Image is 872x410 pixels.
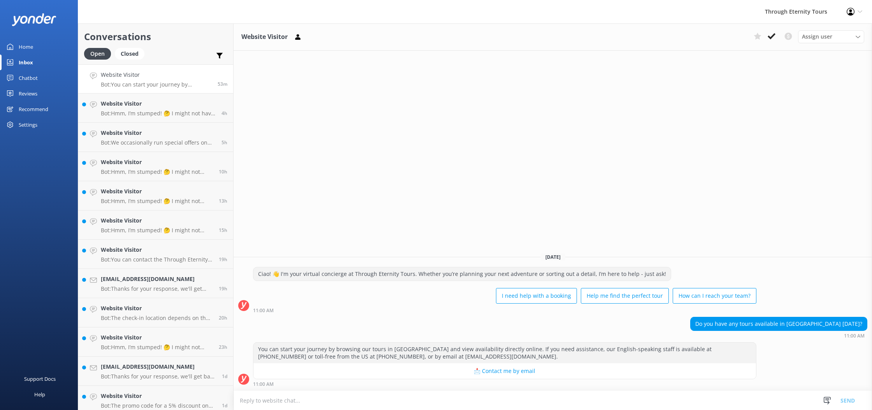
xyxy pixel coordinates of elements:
[253,307,756,313] div: Sep 28 2025 11:00am (UTC +02:00) Europe/Amsterdam
[222,110,227,117] span: Sep 28 2025 07:49am (UTC +02:00) Europe/Amsterdam
[218,81,227,87] span: Sep 28 2025 11:00am (UTC +02:00) Europe/Amsterdam
[219,198,227,204] span: Sep 27 2025 10:37pm (UTC +02:00) Europe/Amsterdam
[101,168,213,175] p: Bot: Hmm, I’m stumped! 🤔 I might not have the answer to that one, but our amazing team definitely...
[12,13,56,26] img: yonder-white-logo.png
[19,39,33,55] div: Home
[222,402,227,409] span: Sep 27 2025 12:16am (UTC +02:00) Europe/Amsterdam
[253,363,756,379] button: 📩 Contact me by email
[78,269,233,298] a: [EMAIL_ADDRESS][DOMAIN_NAME]Bot:Thanks for your response, we'll get back to you as soon as we can...
[78,210,233,240] a: Website VisitorBot:Hmm, I’m stumped! 🤔 I might not have the answer to that one, but our amazing t...
[101,139,216,146] p: Bot: We occasionally run special offers on select tours. The best way to stay updated is to check...
[798,30,864,43] div: Assign User
[101,71,212,79] h4: Website Visitor
[78,123,233,152] a: Website VisitorBot:We occasionally run special offers on select tours. The best way to stay updat...
[19,101,48,117] div: Recommend
[78,152,233,181] a: Website VisitorBot:Hmm, I’m stumped! 🤔 I might not have the answer to that one, but our amazing t...
[219,344,227,350] span: Sep 27 2025 12:40pm (UTC +02:00) Europe/Amsterdam
[253,267,671,281] div: Ciao! 👋 I'm your virtual concierge at Through Eternity Tours. Whether you’re planning your next a...
[78,357,233,386] a: [EMAIL_ADDRESS][DOMAIN_NAME]Bot:Thanks for your response, we'll get back to you as soon as we can...
[219,285,227,292] span: Sep 27 2025 04:41pm (UTC +02:00) Europe/Amsterdam
[101,198,213,205] p: Bot: Hmm, I’m stumped! 🤔 I might not have the answer to that one, but our amazing team definitely...
[101,187,213,196] h4: Website Visitor
[496,288,577,304] button: I need help with a booking
[101,275,213,283] h4: [EMAIL_ADDRESS][DOMAIN_NAME]
[844,334,865,338] strong: 11:00 AM
[78,64,233,94] a: Website VisitorBot:You can start your journey by browsing our tours in [GEOGRAPHIC_DATA] and view...
[101,227,213,234] p: Bot: Hmm, I’m stumped! 🤔 I might not have the answer to that one, but our amazing team definitely...
[101,373,216,380] p: Bot: Thanks for your response, we'll get back to you as soon as we can during opening hours.
[19,55,33,70] div: Inbox
[222,139,227,146] span: Sep 28 2025 06:08am (UTC +02:00) Europe/Amsterdam
[101,246,213,254] h4: Website Visitor
[115,49,148,58] a: Closed
[34,387,45,402] div: Help
[84,49,115,58] a: Open
[101,344,213,351] p: Bot: Hmm, I’m stumped! 🤔 I might not have the answer to that one, but our amazing team definitely...
[253,308,274,313] strong: 11:00 AM
[219,256,227,263] span: Sep 27 2025 04:47pm (UTC +02:00) Europe/Amsterdam
[101,333,213,342] h4: Website Visitor
[101,304,213,313] h4: Website Visitor
[115,48,144,60] div: Closed
[101,362,216,371] h4: [EMAIL_ADDRESS][DOMAIN_NAME]
[24,371,56,387] div: Support Docs
[691,317,867,330] div: Do you have any tours available in [GEOGRAPHIC_DATA] [DATE]?
[802,32,832,41] span: Assign user
[78,94,233,123] a: Website VisitorBot:Hmm, I’m stumped! 🤔 I might not have the answer to that one, but our amazing t...
[219,227,227,233] span: Sep 27 2025 08:21pm (UTC +02:00) Europe/Amsterdam
[673,288,756,304] button: How can I reach your team?
[219,168,227,175] span: Sep 28 2025 01:16am (UTC +02:00) Europe/Amsterdam
[101,256,213,263] p: Bot: You can contact the Through Eternity Tours team at [PHONE_NUMBER] or [PHONE_NUMBER]. You can...
[84,48,111,60] div: Open
[101,158,213,166] h4: Website Visitor
[253,343,756,363] div: You can start your journey by browsing our tours in [GEOGRAPHIC_DATA] and view availability direc...
[78,240,233,269] a: Website VisitorBot:You can contact the Through Eternity Tours team at [PHONE_NUMBER] or [PHONE_NU...
[101,315,213,322] p: Bot: The check-in location depends on the tour you’ve booked, and full details, including the exa...
[101,392,216,400] h4: Website Visitor
[241,32,288,42] h3: Website Visitor
[101,81,212,88] p: Bot: You can start your journey by browsing our tours in [GEOGRAPHIC_DATA] and view availability ...
[84,29,227,44] h2: Conversations
[101,402,216,409] p: Bot: The promo code for a 5% discount on your first booking is NEWSLETTER5.
[19,117,37,133] div: Settings
[581,288,669,304] button: Help me find the perfect tour
[219,315,227,321] span: Sep 27 2025 03:35pm (UTC +02:00) Europe/Amsterdam
[222,373,227,380] span: Sep 27 2025 11:26am (UTC +02:00) Europe/Amsterdam
[19,70,38,86] div: Chatbot
[101,99,216,108] h4: Website Visitor
[253,382,274,387] strong: 11:00 AM
[541,254,565,260] span: [DATE]
[253,381,756,387] div: Sep 28 2025 11:00am (UTC +02:00) Europe/Amsterdam
[78,327,233,357] a: Website VisitorBot:Hmm, I’m stumped! 🤔 I might not have the answer to that one, but our amazing t...
[101,110,216,117] p: Bot: Hmm, I’m stumped! 🤔 I might not have the answer to that one, but our amazing team definitely...
[78,298,233,327] a: Website VisitorBot:The check-in location depends on the tour you’ve booked, and full details, inc...
[101,285,213,292] p: Bot: Thanks for your response, we'll get back to you as soon as we can during opening hours.
[101,216,213,225] h4: Website Visitor
[101,129,216,137] h4: Website Visitor
[78,181,233,210] a: Website VisitorBot:Hmm, I’m stumped! 🤔 I might not have the answer to that one, but our amazing t...
[690,333,867,338] div: Sep 28 2025 11:00am (UTC +02:00) Europe/Amsterdam
[19,86,37,101] div: Reviews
